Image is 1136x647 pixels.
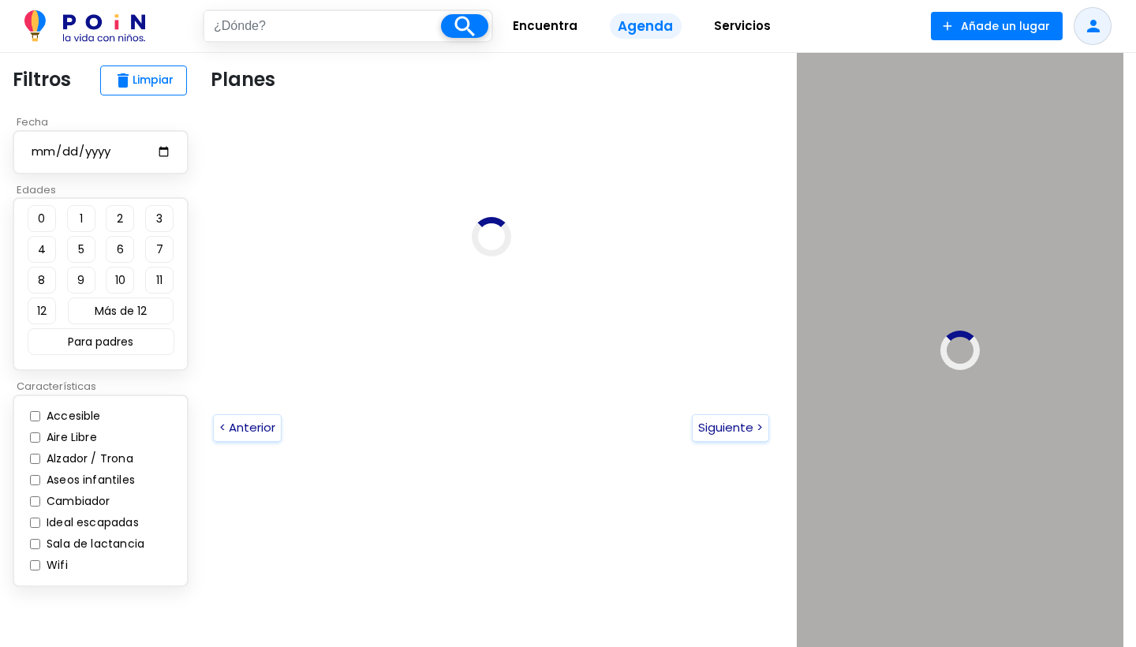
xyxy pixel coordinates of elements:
[24,10,145,42] img: POiN
[28,297,56,324] button: 12
[931,12,1063,40] button: Añade un lugar
[204,11,441,41] input: ¿Dónde?
[106,205,134,232] button: 2
[707,13,778,39] span: Servicios
[106,267,134,294] button: 10
[43,557,68,574] label: Wifi
[43,408,101,424] label: Accesible
[13,114,198,130] p: Fecha
[610,13,681,39] span: Agenda
[68,297,174,324] button: Más de 12
[211,65,275,94] p: Planes
[493,7,597,46] a: Encuentra
[43,536,144,552] label: Sala de lactancia
[28,328,174,355] button: Para padres
[67,267,95,294] button: 9
[43,472,135,488] label: Aseos infantiles
[694,7,790,46] a: Servicios
[145,205,174,232] button: 3
[67,236,95,263] button: 5
[506,13,585,39] span: Encuentra
[28,205,56,232] button: 0
[28,267,56,294] button: 8
[43,451,133,467] label: Alzador / Trona
[597,7,693,46] a: Agenda
[43,514,139,531] label: Ideal escapadas
[67,205,95,232] button: 1
[100,65,187,95] button: deleteLimpiar
[114,71,133,90] span: delete
[106,236,134,263] button: 6
[13,65,71,94] p: Filtros
[692,414,769,442] button: Siguiente >
[28,236,56,263] button: 4
[213,414,282,442] button: < Anterior
[145,267,174,294] button: 11
[13,379,198,395] p: Características
[13,182,198,198] p: Edades
[451,13,479,40] i: search
[145,236,174,263] button: 7
[43,429,97,446] label: Aire Libre
[43,493,110,510] label: Cambiador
